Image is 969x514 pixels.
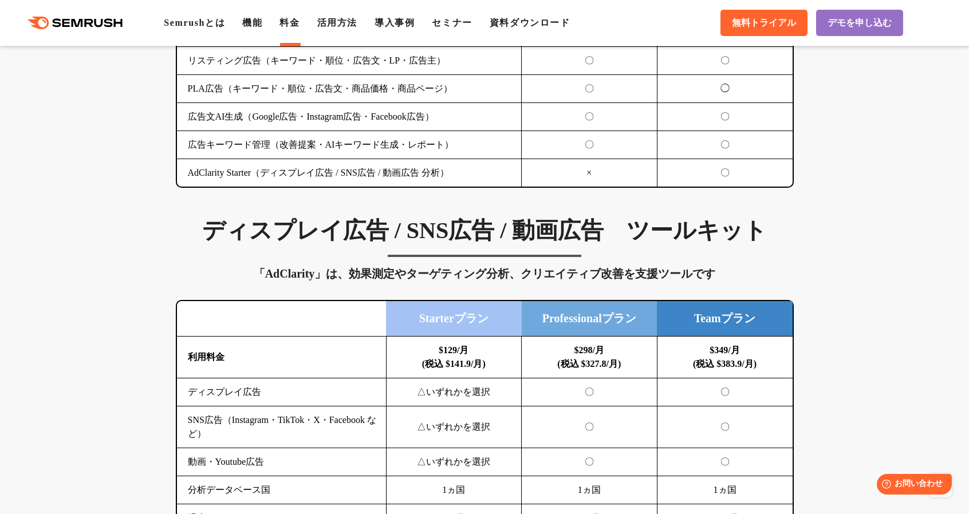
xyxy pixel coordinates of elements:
[242,18,262,27] a: 機能
[816,10,903,36] a: デモを申し込む
[177,378,387,406] td: ディスプレイ広告
[522,448,657,476] td: 〇
[177,476,387,504] td: 分析データベース国
[176,264,794,283] div: 「AdClarity」は、効果測定やターゲティング分析、クリエイティブ改善を支援ツールです
[867,469,956,501] iframe: Help widget launcher
[386,406,522,448] td: △いずれかを選択
[657,301,793,337] td: Teamプラン
[176,216,794,245] h3: ディスプレイ広告 / SNS広告 / 動画広告 ツールキット
[177,159,522,187] td: AdClarity Starter（ディスプレイ広告 / SNS広告 / 動画広告 分析）
[657,406,793,448] td: 〇
[522,476,657,504] td: 1ヵ国
[693,345,757,369] b: $349/月 (税込 $383.9/月)
[657,159,793,187] td: 〇
[386,378,522,406] td: △いずれかを選択
[720,10,807,36] a: 無料トライアル
[522,131,657,159] td: 〇
[386,301,522,337] td: Starterプラン
[657,476,793,504] td: 1ヵ国
[490,18,570,27] a: 資料ダウンロード
[522,406,657,448] td: 〇
[557,345,621,369] b: $298/月 (税込 $327.8/月)
[522,103,657,131] td: 〇
[522,378,657,406] td: 〇
[828,17,892,29] span: デモを申し込む
[522,159,657,187] td: ×
[386,476,522,504] td: 1ヵ国
[386,448,522,476] td: △いずれかを選択
[522,75,657,103] td: 〇
[177,448,387,476] td: 動画・Youtube広告
[657,103,793,131] td: 〇
[279,18,300,27] a: 料金
[432,18,472,27] a: セミナー
[522,47,657,75] td: 〇
[177,406,387,448] td: SNS広告（Instagram・TikTok・X・Facebook など）
[732,17,796,29] span: 無料トライアル
[177,75,522,103] td: PLA広告（キーワード・順位・広告文・商品価格・商品ページ）
[657,131,793,159] td: 〇
[317,18,357,27] a: 活用方法
[177,103,522,131] td: 広告文AI生成（Google広告・Instagram広告・Facebook広告）
[657,47,793,75] td: 〇
[375,18,415,27] a: 導入事例
[177,131,522,159] td: 広告キーワード管理（改善提案・AIキーワード生成・レポート）
[657,75,793,103] td: ◯
[657,378,793,406] td: 〇
[164,18,225,27] a: Semrushとは
[188,352,224,362] b: 利用料金
[657,448,793,476] td: 〇
[522,301,657,337] td: Professionalプラン
[422,345,486,369] b: $129/月 (税込 $141.9/月)
[177,47,522,75] td: リスティング広告（キーワード・順位・広告文・LP・広告主）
